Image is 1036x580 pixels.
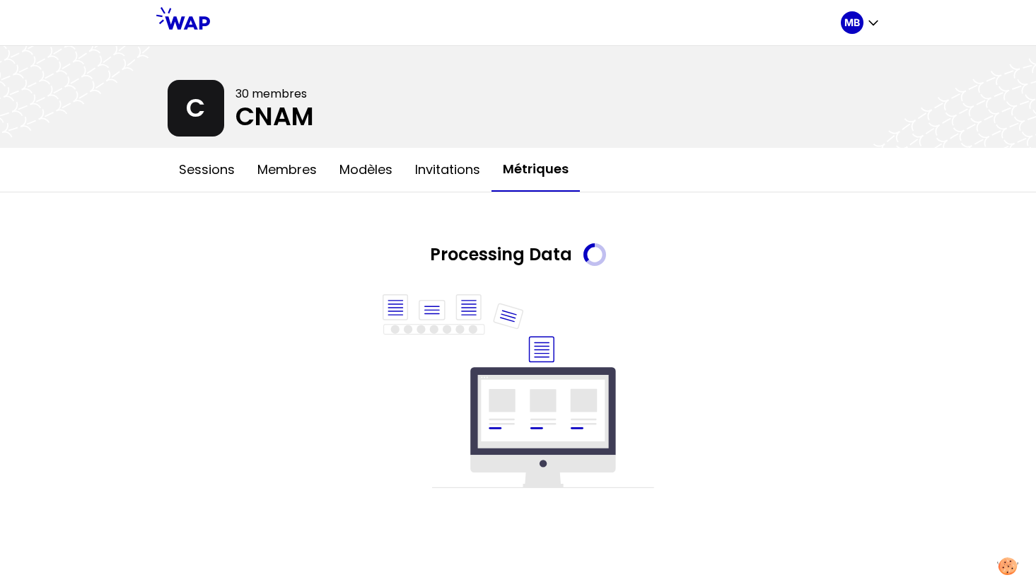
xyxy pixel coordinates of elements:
button: Sessions [168,149,246,191]
button: Modèles [328,149,404,191]
p: MB [844,16,860,30]
button: Métriques [491,148,580,192]
button: Invitations [404,149,491,191]
h2: Processing Data [430,243,606,266]
button: MB [841,11,880,34]
button: Membres [246,149,328,191]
